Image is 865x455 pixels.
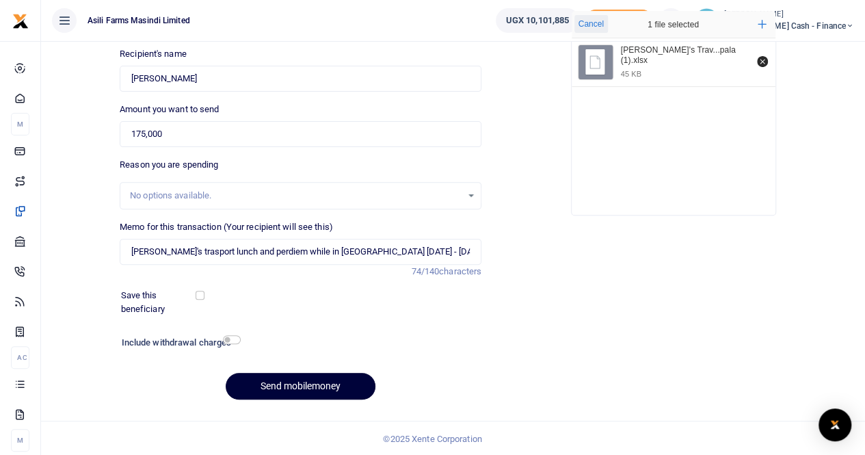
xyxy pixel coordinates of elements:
[755,54,770,69] button: Remove file
[724,9,854,21] small: [PERSON_NAME]
[12,15,29,25] a: logo-small logo-large logo-large
[694,8,719,33] img: profile-user
[120,220,333,234] label: Memo for this transaction (Your recipient will see this)
[621,69,641,79] div: 45 KB
[120,121,481,147] input: UGX
[11,346,29,369] li: Ac
[621,45,749,66] div: Peninah's Travel to Kampala (1).xlsx
[571,10,776,216] div: File Uploader
[12,13,29,29] img: logo-small
[439,266,481,276] span: characters
[411,266,439,276] span: 74/140
[120,47,187,61] label: Recipient's name
[574,15,608,33] button: Cancel
[615,11,732,38] div: 1 file selected
[819,408,851,441] div: Open Intercom Messenger
[496,8,579,33] a: UGX 10,101,885
[226,373,375,400] button: Send mobilemoney
[121,289,198,315] label: Save this beneficiary
[120,239,481,265] input: Enter extra information
[120,66,481,92] input: Loading name...
[11,113,29,135] li: M
[506,14,569,27] span: UGX 10,101,885
[585,10,653,32] li: Toup your wallet
[752,14,772,34] button: Add more files
[130,189,462,203] div: No options available.
[120,103,219,116] label: Amount you want to send
[694,8,854,33] a: profile-user [PERSON_NAME] [PERSON_NAME] Cash - Finance
[82,14,196,27] span: Asili Farms Masindi Limited
[122,337,235,348] h6: Include withdrawal charges
[490,8,585,33] li: Wallet ballance
[11,429,29,452] li: M
[724,20,854,32] span: [PERSON_NAME] Cash - Finance
[120,158,218,172] label: Reason you are spending
[585,10,653,32] span: Add money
